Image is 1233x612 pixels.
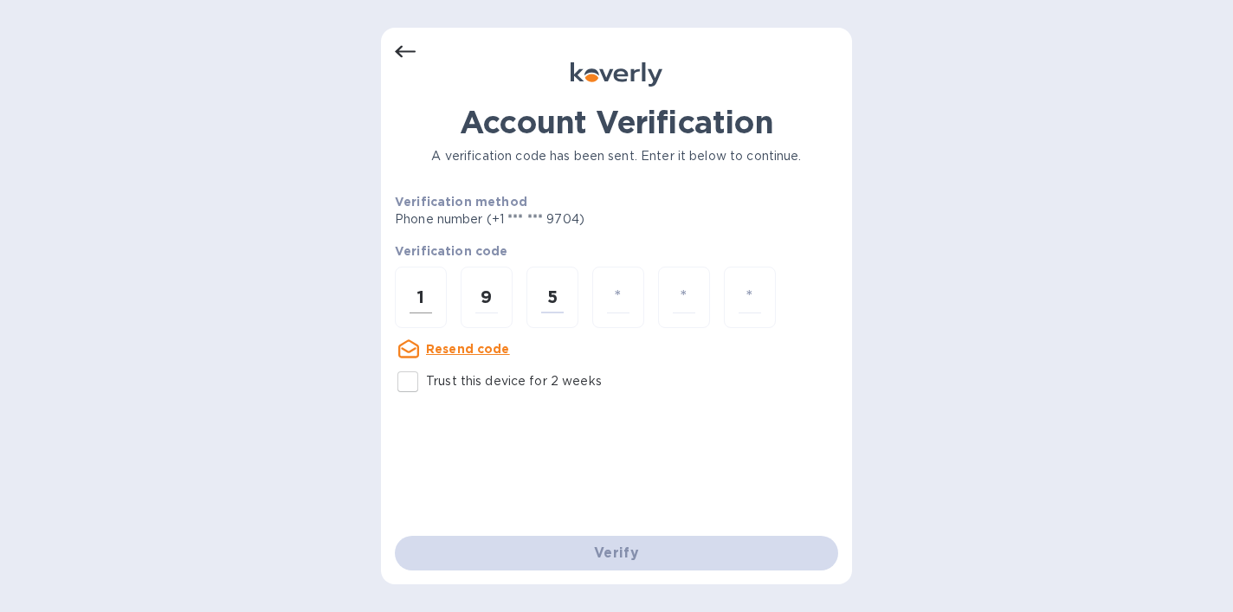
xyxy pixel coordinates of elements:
p: Trust this device for 2 weeks [426,372,602,390]
u: Resend code [426,342,510,356]
b: Verification method [395,195,527,209]
h1: Account Verification [395,104,838,140]
p: Verification code [395,242,838,260]
p: A verification code has been sent. Enter it below to continue. [395,147,838,165]
p: Phone number (+1 *** *** 9704) [395,210,717,229]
